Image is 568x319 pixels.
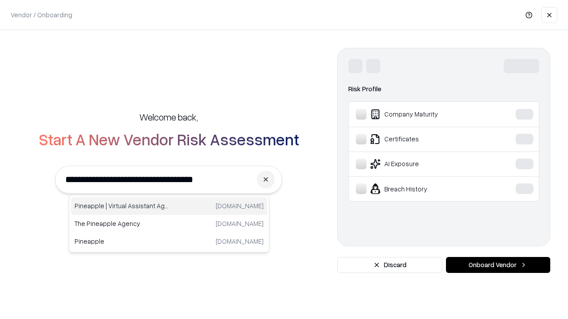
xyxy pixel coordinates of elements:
p: [DOMAIN_NAME] [216,219,264,228]
p: [DOMAIN_NAME] [216,237,264,246]
div: Risk Profile [348,84,539,94]
div: Suggestions [69,195,269,253]
h5: Welcome back, [139,111,198,123]
button: Discard [337,257,442,273]
p: The Pineapple Agency [75,219,169,228]
button: Onboard Vendor [446,257,550,273]
div: Breach History [356,183,489,194]
p: Pineapple [75,237,169,246]
h2: Start A New Vendor Risk Assessment [39,130,299,148]
div: AI Exposure [356,159,489,169]
div: Certificates [356,134,489,144]
p: Vendor / Onboarding [11,10,72,19]
p: Pineapple | Virtual Assistant Agency [75,201,169,210]
div: Company Maturity [356,109,489,120]
p: [DOMAIN_NAME] [216,201,264,210]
